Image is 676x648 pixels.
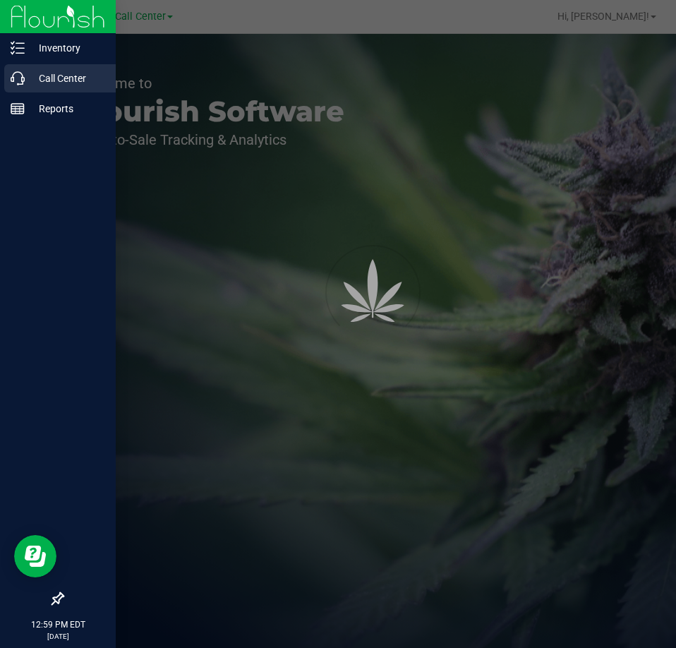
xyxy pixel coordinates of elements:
inline-svg: Inventory [11,41,25,55]
inline-svg: Call Center [11,71,25,85]
p: Inventory [25,40,109,56]
inline-svg: Reports [11,102,25,116]
p: 12:59 PM EDT [6,618,109,631]
p: [DATE] [6,631,109,642]
p: Call Center [25,70,109,87]
iframe: Resource center [14,535,56,577]
p: Reports [25,100,109,117]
